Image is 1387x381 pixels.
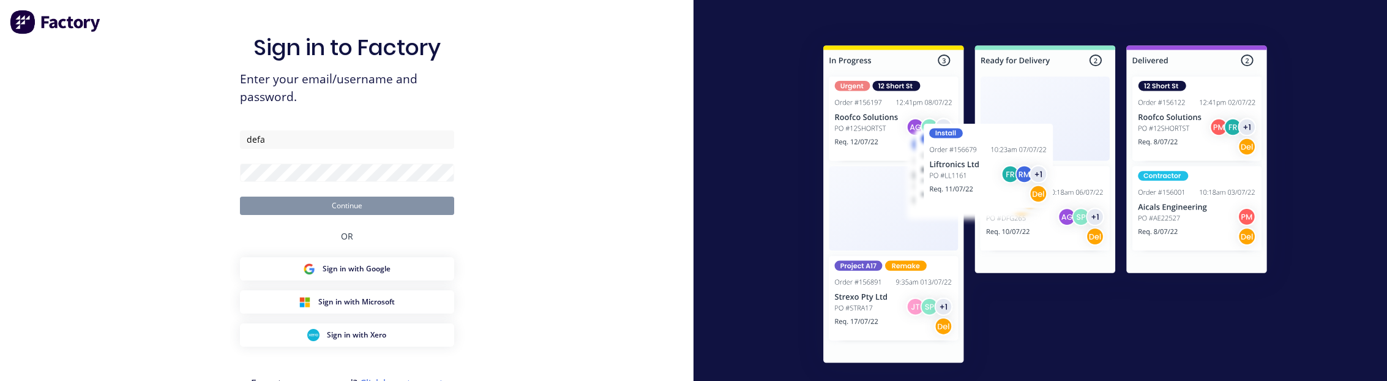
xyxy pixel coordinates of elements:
[240,130,454,149] input: Email/Username
[240,290,454,314] button: Microsoft Sign inSign in with Microsoft
[240,323,454,347] button: Xero Sign inSign in with Xero
[253,34,441,61] h1: Sign in to Factory
[327,330,386,341] span: Sign in with Xero
[303,263,315,275] img: Google Sign in
[323,263,391,274] span: Sign in with Google
[240,197,454,215] button: Continue
[341,215,353,257] div: OR
[10,10,102,34] img: Factory
[307,329,320,341] img: Xero Sign in
[299,296,311,308] img: Microsoft Sign in
[318,296,395,307] span: Sign in with Microsoft
[240,70,454,106] span: Enter your email/username and password.
[240,257,454,281] button: Google Sign inSign in with Google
